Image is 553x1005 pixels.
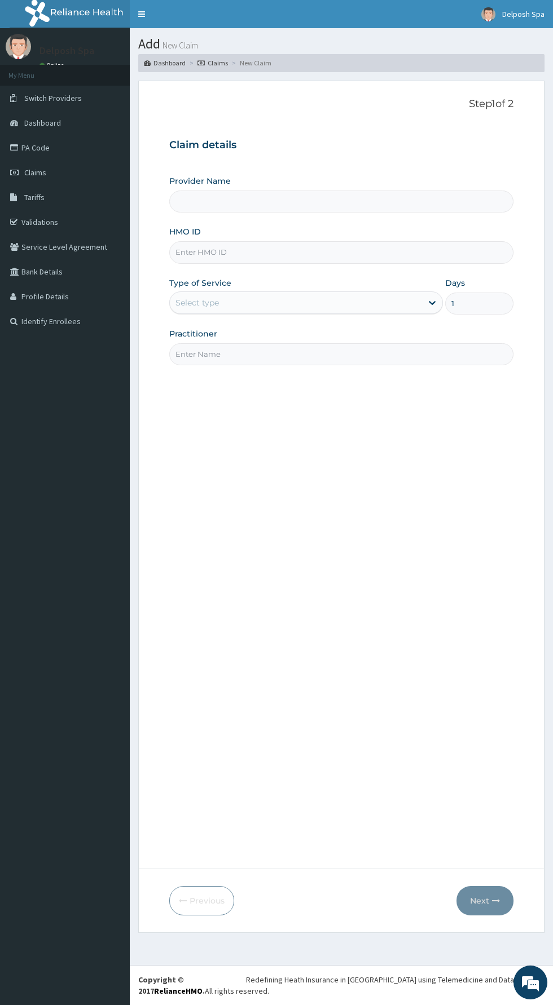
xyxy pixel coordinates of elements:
[154,986,203,996] a: RelianceHMO
[130,965,553,1005] footer: All rights reserved.
[457,886,513,915] button: Next
[246,974,545,985] div: Redefining Heath Insurance in [GEOGRAPHIC_DATA] using Telemedicine and Data Science!
[169,886,234,915] button: Previous
[24,118,61,128] span: Dashboard
[138,975,205,996] strong: Copyright © 2017 .
[169,139,513,152] h3: Claim details
[169,175,231,187] label: Provider Name
[481,7,495,21] img: User Image
[169,226,201,237] label: HMO ID
[229,58,271,68] li: New Claim
[160,41,198,50] small: New Claim
[169,98,513,110] p: Step 1 of 2
[24,192,45,202] span: Tariffs
[138,37,545,51] h1: Add
[39,61,67,69] a: Online
[6,34,31,59] img: User Image
[24,167,46,178] span: Claims
[169,241,513,263] input: Enter HMO ID
[169,277,231,289] label: Type of Service
[197,58,228,68] a: Claims
[502,9,545,19] span: Delposh Spa
[144,58,186,68] a: Dashboard
[24,93,82,103] span: Switch Providers
[39,46,94,56] p: Delposh Spa
[169,343,513,365] input: Enter Name
[175,297,219,308] div: Select type
[445,277,465,289] label: Days
[169,328,217,339] label: Practitioner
